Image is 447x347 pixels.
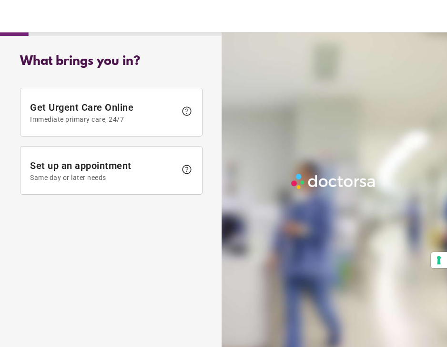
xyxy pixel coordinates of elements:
[30,116,176,123] span: Immediate primary care, 24/7
[289,171,378,191] img: Logo-Doctorsa-trans-White-partial-flat.png
[20,54,203,69] div: What brings you in?
[30,174,176,181] span: Same day or later needs
[30,102,176,123] span: Get Urgent Care Online
[181,164,193,175] span: help
[181,105,193,117] span: help
[30,160,176,181] span: Set up an appointment
[431,252,447,268] button: Your consent preferences for tracking technologies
